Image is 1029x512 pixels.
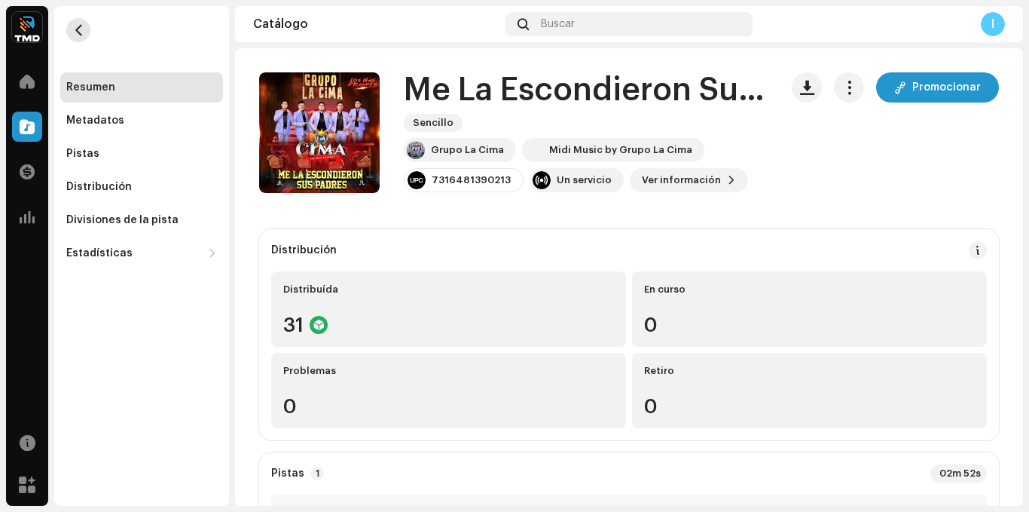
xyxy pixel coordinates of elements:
[12,12,42,42] img: 622bc8f8-b98b-49b5-8c6c-3a84fb01c0a0
[60,238,223,268] re-m-nav-dropdown: Estadísticas
[549,144,692,156] div: Midi Music by Grupo La Cima
[66,115,124,127] div: Metadatos
[525,141,543,159] img: dfff7bbd-c0f2-45a8-9a77-70becbc0bf51
[876,72,999,103] button: Promocionar
[432,174,511,186] div: 7316481390213
[283,365,614,377] div: Problemas
[557,174,612,186] div: Un servicio
[60,172,223,202] re-m-nav-item: Distribución
[271,244,337,256] div: Distribución
[66,148,99,160] div: Pistas
[283,284,614,296] div: Distribuída
[60,72,223,103] re-m-nav-item: Resumen
[431,144,504,156] div: Grupo La Cima
[60,106,223,136] re-m-nav-item: Metadatos
[253,18,499,30] div: Catálogo
[60,139,223,169] re-m-nav-item: Pistas
[644,284,975,296] div: En curso
[981,12,1005,36] div: I
[66,81,115,94] div: Resumen
[404,73,768,108] h1: Me La Escondieron Sus Padres
[310,467,324,480] p-badge: 1
[271,468,304,480] strong: Pistas
[930,464,987,483] div: 02m 52s
[407,141,425,159] img: 0e3d4bfb-1343-462d-b991-eb85204d246b
[630,168,748,192] button: Ver información
[404,114,463,132] span: Sencillo
[644,365,975,377] div: Retiro
[541,18,575,30] span: Buscar
[66,247,133,259] div: Estadísticas
[66,214,179,226] div: Divisiones de la pista
[60,205,223,235] re-m-nav-item: Divisiones de la pista
[912,72,981,103] span: Promocionar
[66,181,132,193] div: Distribución
[642,165,721,195] span: Ver información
